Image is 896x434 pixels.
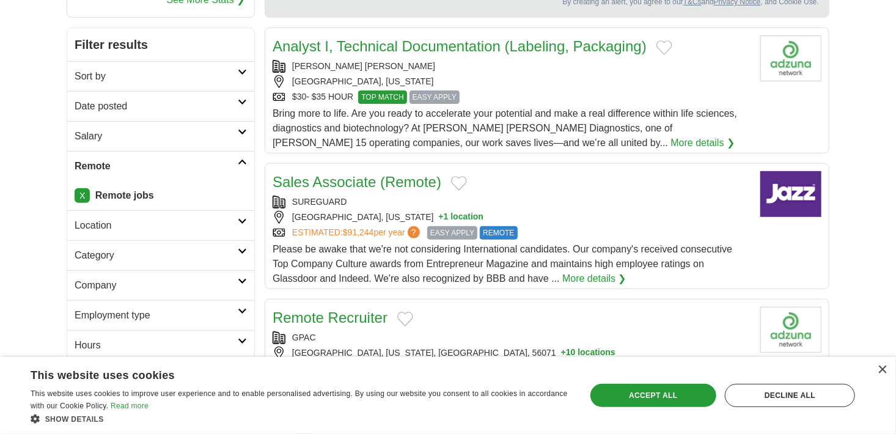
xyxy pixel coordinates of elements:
[75,188,90,203] a: X
[75,338,238,353] h2: Hours
[760,307,821,353] img: Company logo
[273,75,751,88] div: [GEOGRAPHIC_DATA], [US_STATE]
[273,196,751,208] div: SUREGUARD
[31,389,568,410] span: This website uses cookies to improve user experience and to enable personalised advertising. By u...
[67,240,254,270] a: Category
[409,90,460,104] span: EASY APPLY
[273,174,441,190] a: Sales Associate (Remote)
[656,40,672,55] button: Add to favorite jobs
[273,347,751,359] div: [GEOGRAPHIC_DATA], [US_STATE], [GEOGRAPHIC_DATA], 56071
[273,108,737,148] span: Bring more to life. Are you ready to accelerate your potential and make a real difference within ...
[273,60,751,73] div: [PERSON_NAME] [PERSON_NAME]
[562,271,626,286] a: More details ❯
[75,69,238,84] h2: Sort by
[67,28,254,61] h2: Filter results
[878,366,887,375] div: Close
[273,244,732,284] span: Please be awake that we're not considering International candidates. Our company's received conse...
[343,227,374,237] span: $91,244
[561,347,615,359] button: +10 locations
[67,300,254,330] a: Employment type
[273,38,647,54] a: Analyst I, Technical Documentation (Labeling, Packaging)
[67,151,254,181] a: Remote
[67,210,254,240] a: Location
[292,226,422,240] a: ESTIMATED:$91,244per year?
[451,176,467,191] button: Add to favorite jobs
[273,211,751,224] div: [GEOGRAPHIC_DATA], [US_STATE]
[760,35,821,81] img: Company logo
[75,278,238,293] h2: Company
[45,415,104,424] span: Show details
[67,61,254,91] a: Sort by
[561,347,566,359] span: +
[671,136,735,150] a: More details ❯
[75,159,238,174] h2: Remote
[439,211,444,224] span: +
[75,248,238,263] h2: Category
[427,226,477,240] span: EASY APPLY
[31,364,538,383] div: This website uses cookies
[67,91,254,121] a: Date posted
[75,129,238,144] h2: Salary
[397,312,413,326] button: Add to favorite jobs
[358,90,406,104] span: TOP MATCH
[31,413,569,425] div: Show details
[273,331,751,344] div: GPAC
[67,330,254,360] a: Hours
[408,226,420,238] span: ?
[273,309,387,326] a: Remote Recruiter
[273,90,751,104] div: $30- $35 HOUR
[590,384,717,407] div: Accept all
[75,308,238,323] h2: Employment type
[95,190,154,200] strong: Remote jobs
[67,121,254,151] a: Salary
[75,99,238,114] h2: Date posted
[725,384,855,407] div: Decline all
[439,211,484,224] button: +1 location
[760,171,821,217] img: Company logo
[67,270,254,300] a: Company
[480,226,517,240] span: REMOTE
[111,402,149,410] a: Read more, opens a new window
[75,218,238,233] h2: Location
